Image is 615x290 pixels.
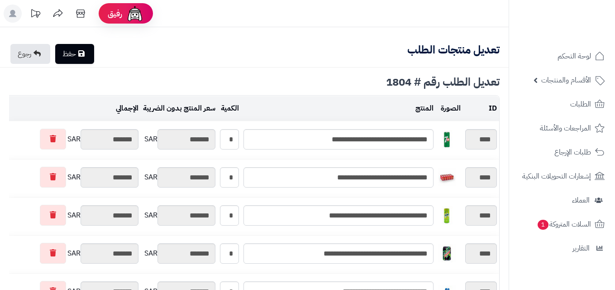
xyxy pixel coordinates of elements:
[438,168,456,186] img: 1747542077-4f066927-1750-4e9d-9c34-ff2f7387-40x40.jpg
[463,96,499,121] td: ID
[538,220,549,230] span: 1
[143,205,215,226] div: SAR
[10,44,50,64] a: رجوع
[515,93,610,115] a: الطلبات
[126,5,144,23] img: ai-face.png
[407,42,500,58] b: تعديل منتجات الطلب
[9,77,500,87] div: تعديل الطلب رقم # 1804
[515,45,610,67] a: لوحة التحكم
[515,189,610,211] a: العملاء
[554,146,591,159] span: طلبات الإرجاع
[515,165,610,187] a: إشعارات التحويلات البنكية
[8,243,138,264] div: SAR
[558,50,591,63] span: لوحة التحكم
[570,98,591,111] span: الطلبات
[515,117,610,139] a: المراجعات والأسئلة
[540,122,591,135] span: المراجعات والأسئلة
[572,194,590,207] span: العملاء
[143,129,215,150] div: SAR
[6,96,141,121] td: الإجمالي
[241,96,436,121] td: المنتج
[8,167,138,188] div: SAR
[141,96,218,121] td: سعر المنتج بدون الضريبة
[515,141,610,163] a: طلبات الإرجاع
[143,167,215,188] div: SAR
[8,129,138,150] div: SAR
[522,170,591,183] span: إشعارات التحويلات البنكية
[438,130,456,148] img: 1747541124-caa6673e-b677-477c-bbb4-b440b79b-40x40.jpg
[515,213,610,235] a: السلات المتروكة1
[515,237,610,259] a: التقارير
[108,8,122,19] span: رفيق
[436,96,463,121] td: الصورة
[572,242,590,255] span: التقارير
[553,19,606,38] img: logo-2.png
[24,5,47,25] a: تحديثات المنصة
[537,218,591,231] span: السلات المتروكة
[8,205,138,226] div: SAR
[143,243,215,264] div: SAR
[541,74,591,87] span: الأقسام والمنتجات
[438,206,456,224] img: 1747566616-1481083d-48b6-4b0f-b89f-c8f09a39-40x40.jpg
[438,244,456,262] img: 1747589162-6e7ff969-24c4-4b5f-83cf-0a0709aa-40x40.jpg
[218,96,241,121] td: الكمية
[55,44,94,64] a: حفظ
